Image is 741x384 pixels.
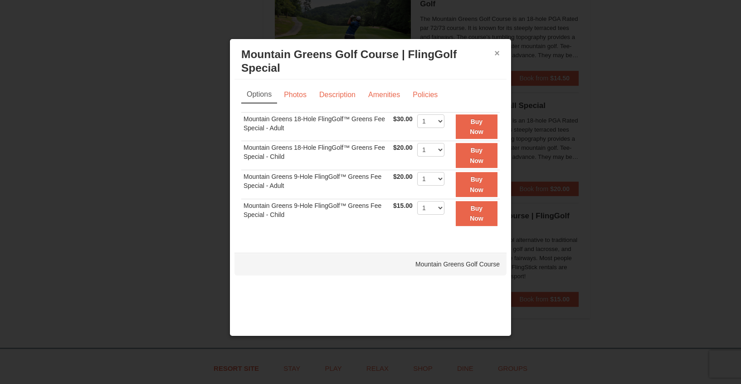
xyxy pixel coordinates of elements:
[393,115,413,123] span: $30.00
[456,114,497,139] button: Buy Now
[470,176,483,193] strong: Buy Now
[393,173,413,180] span: $20.00
[456,143,497,168] button: Buy Now
[234,253,507,276] div: Mountain Greens Golf Course
[313,86,361,103] a: Description
[470,147,483,164] strong: Buy Now
[241,86,277,103] a: Options
[241,170,391,199] td: Mountain Greens 9-Hole FlingGolf™ Greens Fee Special - Adult
[393,202,413,209] span: $15.00
[241,141,391,170] td: Mountain Greens 18-Hole FlingGolf™ Greens Fee Special - Child
[241,112,391,141] td: Mountain Greens 18-Hole FlingGolf™ Greens Fee Special - Adult
[241,48,500,75] h3: Mountain Greens Golf Course | FlingGolf Special
[470,205,483,222] strong: Buy Now
[456,201,497,226] button: Buy Now
[278,86,312,103] a: Photos
[456,172,497,197] button: Buy Now
[494,49,500,58] button: ×
[470,118,483,135] strong: Buy Now
[241,199,391,228] td: Mountain Greens 9-Hole FlingGolf™ Greens Fee Special - Child
[393,144,413,151] span: $20.00
[407,86,444,103] a: Policies
[362,86,406,103] a: Amenities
